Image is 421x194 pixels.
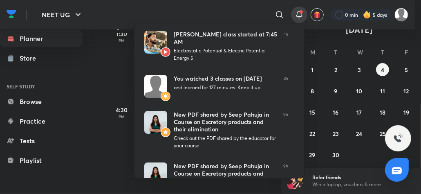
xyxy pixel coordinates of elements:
[144,75,167,98] img: Avatar
[144,111,167,134] img: Avatar
[174,135,277,149] div: Check out the PDF shared by the educator for your course
[134,68,298,104] a: AvatarAvatarYou watched 3 classes on [DATE]and learned for 127 minutes. Keep it up!3h
[174,31,278,45] div: [PERSON_NAME] class started at 7:45 AM
[134,104,298,156] a: AvatarAvatarNew PDF shared by Seep Pahuja in Course on Excretory products and their eliminationCh...
[161,47,170,57] img: Avatar
[174,84,277,91] div: and learned for 127 minutes. Keep it up!
[174,111,277,133] div: New PDF shared by Seep Pahuja in Course on Excretory products and their elimination
[283,111,288,149] span: 9h
[144,162,167,185] img: Avatar
[284,75,288,98] span: 3h
[174,75,277,82] div: You watched 3 classes on [DATE]
[174,162,277,185] div: New PDF shared by Seep Pahuja in Course on Excretory products and their elimination
[134,24,298,68] a: AvatarAvatar[PERSON_NAME] class started at 7:45 AMElectrostatic Potential & Electric Potential En...
[161,127,170,137] img: Avatar
[144,31,167,54] img: Avatar
[174,47,278,62] div: Electrostatic Potential & Electric Potential Energy 5
[161,91,170,101] img: Avatar
[284,31,288,62] span: 1h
